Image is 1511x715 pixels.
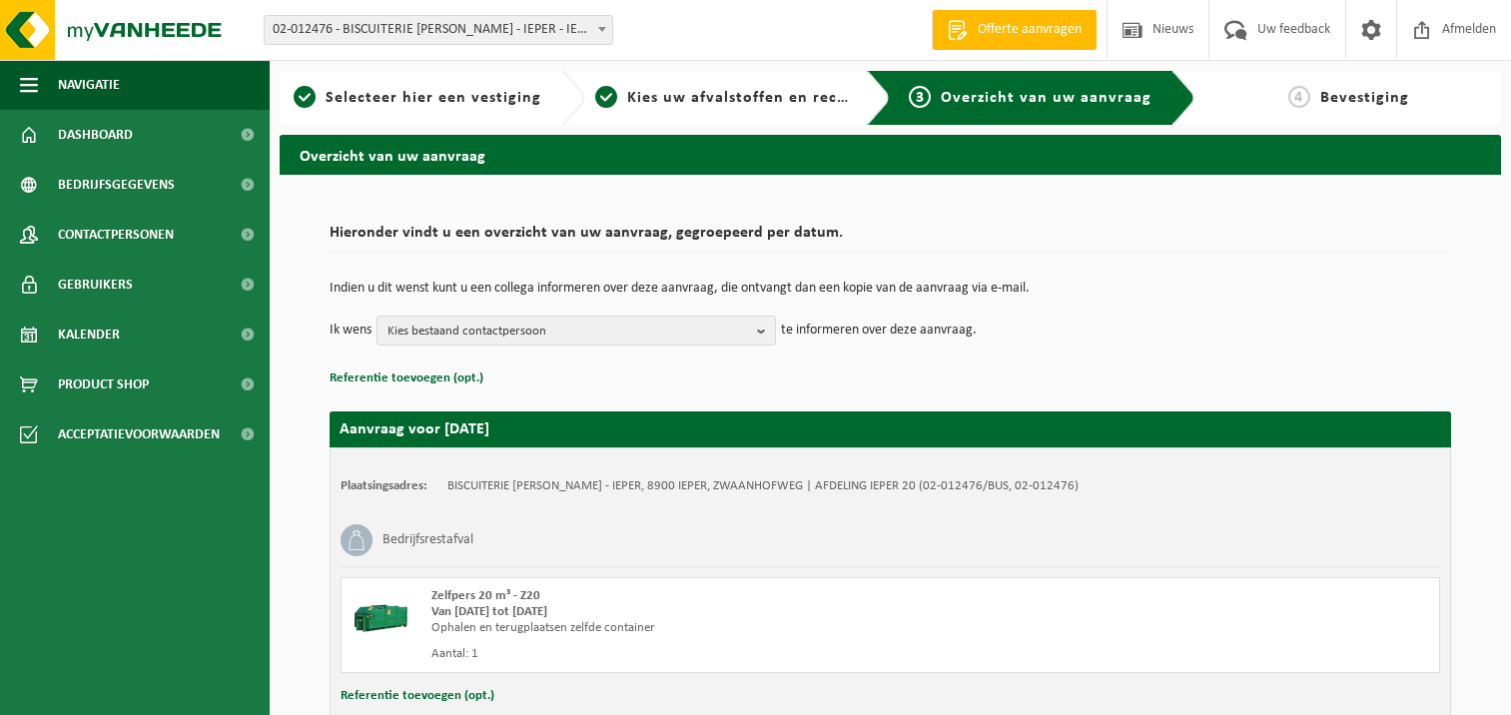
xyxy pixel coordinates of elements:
[330,365,483,391] button: Referentie toevoegen (opt.)
[58,110,133,160] span: Dashboard
[431,605,547,618] strong: Van [DATE] tot [DATE]
[1320,90,1409,106] span: Bevestiging
[58,260,133,310] span: Gebruikers
[330,282,1451,296] p: Indien u dit wenst kunt u een collega informeren over deze aanvraag, die ontvangt dan een kopie v...
[431,620,971,636] div: Ophalen en terugplaatsen zelfde container
[431,589,540,602] span: Zelfpers 20 m³ - Z20
[341,683,494,709] button: Referentie toevoegen (opt.)
[330,316,372,346] p: Ik wens
[595,86,617,108] span: 2
[447,478,1079,494] td: BISCUITERIE [PERSON_NAME] - IEPER, 8900 IEPER, ZWAANHOFWEG | AFDELING IEPER 20 (02-012476/BUS, 02...
[340,421,489,437] strong: Aanvraag voor [DATE]
[294,86,316,108] span: 1
[1288,86,1310,108] span: 4
[932,10,1097,50] a: Offerte aanvragen
[973,20,1087,40] span: Offerte aanvragen
[781,316,977,346] p: te informeren over deze aanvraag.
[290,86,545,110] a: 1Selecteer hier een vestiging
[58,160,175,210] span: Bedrijfsgegevens
[341,479,427,492] strong: Plaatsingsadres:
[265,16,612,44] span: 02-012476 - BISCUITERIE JULES DESTROOPER - IEPER - IEPER
[387,317,749,347] span: Kies bestaand contactpersoon
[595,86,851,110] a: 2Kies uw afvalstoffen en recipiënten
[377,316,776,346] button: Kies bestaand contactpersoon
[941,90,1151,106] span: Overzicht van uw aanvraag
[58,409,220,459] span: Acceptatievoorwaarden
[909,86,931,108] span: 3
[330,225,1451,252] h2: Hieronder vindt u een overzicht van uw aanvraag, gegroepeerd per datum.
[58,60,120,110] span: Navigatie
[58,359,149,409] span: Product Shop
[280,135,1501,174] h2: Overzicht van uw aanvraag
[264,15,613,45] span: 02-012476 - BISCUITERIE JULES DESTROOPER - IEPER - IEPER
[431,646,971,662] div: Aantal: 1
[627,90,902,106] span: Kies uw afvalstoffen en recipiënten
[352,588,411,648] img: HK-XZ-20-GN-00.png
[58,310,120,359] span: Kalender
[58,210,174,260] span: Contactpersonen
[382,524,473,556] h3: Bedrijfsrestafval
[326,90,541,106] span: Selecteer hier een vestiging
